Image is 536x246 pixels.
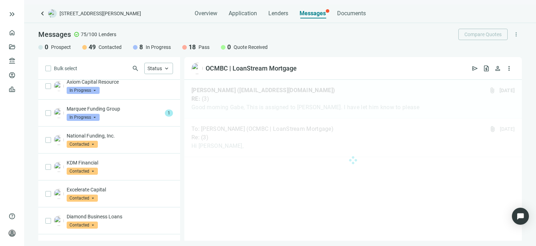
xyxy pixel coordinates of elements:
[206,64,297,73] div: OCMBC | LoanStream Mortgage
[227,43,231,51] span: 0
[139,43,143,51] span: 8
[60,10,141,17] span: [STREET_ADDRESS][PERSON_NAME]
[268,10,288,17] span: Lenders
[469,63,481,74] button: send
[54,81,64,91] img: 24d43aff-89e2-4992-b51a-c358918be0bb
[38,30,71,39] span: Messages
[481,63,492,74] button: request_quote
[67,222,98,229] span: Contacted
[54,162,64,172] img: 79778cb8-a367-4e7a-ab69-2488a4d9eef8
[54,135,64,145] img: b81eab12-b409-4b02-982c-dedfabdf74b8
[89,43,96,51] span: 49
[67,168,98,175] span: Contacted
[147,66,162,71] span: Status
[45,43,48,51] span: 0
[9,57,13,65] span: account_balance
[9,230,16,237] span: person
[81,31,97,38] span: 75/100
[300,10,326,17] span: Messages
[67,159,173,166] p: KDM Financial
[512,208,529,225] div: Open Intercom Messenger
[99,31,116,38] span: Lenders
[513,31,519,38] span: more_vert
[8,10,16,18] button: keyboard_double_arrow_right
[54,65,77,72] span: Bulk select
[189,43,196,51] span: 18
[191,63,203,74] img: f96e009a-fb38-497d-b46b-ebf4f3a57aeb
[510,29,522,40] button: more_vert
[337,10,366,17] span: Documents
[67,186,173,193] p: Excelerate Capital
[199,44,210,51] span: Pass
[99,44,122,51] span: Contacted
[67,141,98,148] span: Contacted
[506,65,513,72] span: more_vert
[67,213,173,220] p: Diamond Business Loans
[458,29,508,40] button: Compare Quotes
[67,78,173,85] p: Axiom Capital Resource
[132,65,139,72] span: search
[165,110,173,117] span: 1
[483,65,490,72] span: request_quote
[146,44,171,51] span: In Progress
[67,87,100,94] span: In Progress
[48,9,57,18] img: deal-logo
[229,10,257,17] span: Application
[67,105,162,112] p: Marquee Funding Group
[54,216,64,226] img: 60d6bbf6-b6be-4627-b456-627156536c7f
[67,114,100,121] span: In Progress
[54,108,64,118] img: 9858a796-eca9-418d-aa88-888ee4c07641
[195,10,217,17] span: Overview
[492,63,503,74] button: person
[503,63,515,74] button: more_vert
[163,65,170,72] span: keyboard_arrow_up
[67,132,173,139] p: National Funding, Inc.
[38,9,47,18] a: keyboard_arrow_left
[51,44,71,51] span: Prospect
[54,189,64,199] img: 822a6411-f37e-487d-bda4-5fcac1b835f4
[234,44,268,51] span: Quote Received
[9,213,16,220] span: help
[494,65,501,72] span: person
[471,65,479,72] span: send
[67,195,98,202] span: Contacted
[74,32,79,37] span: check_circle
